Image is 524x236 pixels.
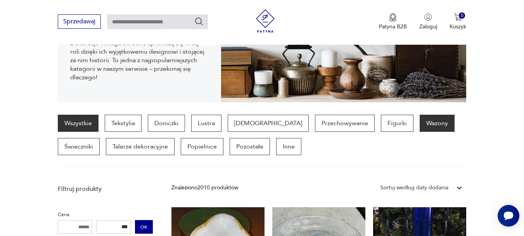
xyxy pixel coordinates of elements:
img: Ikona medalu [389,13,397,22]
a: Ikona medaluPatyna B2B [379,13,407,30]
button: Szukaj [194,17,204,26]
button: OK [135,220,153,234]
a: Sprzedawaj [58,19,101,25]
a: Świeczniki [58,138,100,155]
img: Ikona koszyka [454,13,462,21]
p: Cena [58,210,153,219]
a: Popielnice [181,138,223,155]
div: 0 [459,12,465,19]
a: [DEMOGRAPHIC_DATA] [228,115,309,132]
p: Koszyk [450,23,466,30]
img: Patyna - sklep z meblami i dekoracjami vintage [254,9,277,33]
a: Figurki [381,115,413,132]
div: Sortuj według daty dodania [380,184,448,192]
p: Patyna B2B [379,23,407,30]
div: Znaleziono 2010 produktów [171,184,238,192]
p: Zaloguj [419,23,437,30]
a: Pozostałe [230,138,270,155]
button: Sprzedawaj [58,14,101,29]
p: Filtruj produkty [58,185,153,193]
a: Przechowywanie [315,115,375,132]
a: Talerze dekoracyjne [106,138,175,155]
button: 0Koszyk [450,13,466,30]
button: Patyna B2B [379,13,407,30]
a: Wazony [420,115,455,132]
a: Tekstylia [105,115,142,132]
button: Zaloguj [419,13,437,30]
a: Doniczki [148,115,185,132]
a: Inne [276,138,301,155]
iframe: Smartsupp widget button [498,205,519,227]
p: Nie od [DATE] wiadomo, że w stylowych mieszkaniach królują niebanalne dodatki. Dekoracje vintage ... [70,22,209,82]
a: Lustra [191,115,221,132]
a: Wszystkie [58,115,99,132]
img: Ikonka użytkownika [424,13,432,21]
